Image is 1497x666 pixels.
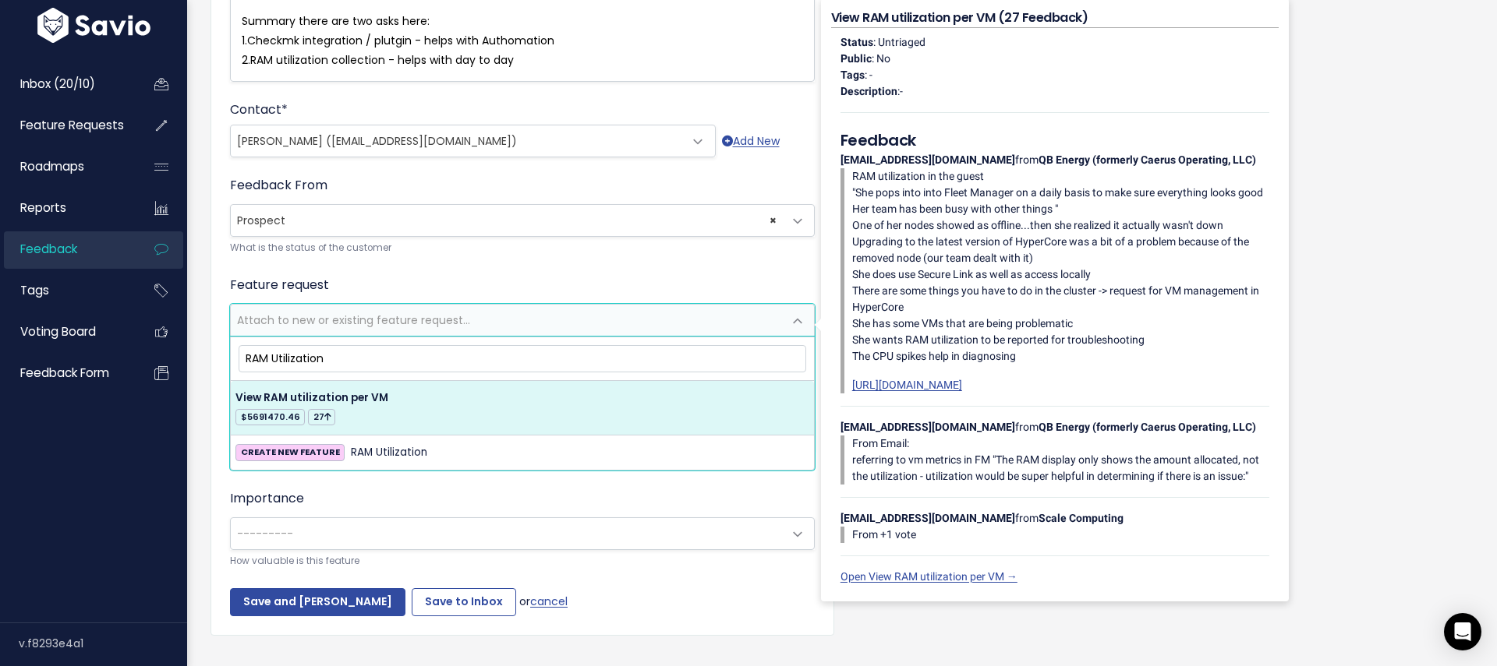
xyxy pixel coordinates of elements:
span: 2. [242,52,250,68]
span: Checkmk integration / plutgin - helps with Authomation [247,33,554,48]
strong: [EMAIL_ADDRESS][DOMAIN_NAME] [841,512,1015,524]
span: Reports [20,199,66,216]
span: RAM utilization collection - helps with day to day [250,52,514,68]
span: Anthony Shannon (ashannon@tractorsupply.com) [230,125,716,157]
span: RAM Utilization [351,443,427,462]
span: Feature Requests [20,117,124,133]
div: : Untriaged : No : - : from from from [831,28,1279,591]
span: Summary there are two asks here: [242,13,430,29]
span: Voting Board [20,323,96,340]
strong: QB Energy (formerly Caerus Operating, LLC) [1039,153,1256,166]
label: Contact [230,100,288,119]
h5: Feedback [841,129,1269,152]
p: From Email: referring to vm metrics in FM "The RAM display only shows the amount allocated, not t... [852,435,1269,485]
div: Open Intercom Messenger [1444,613,1481,650]
h4: View RAM utilization per VM (27 Feedback) [831,9,1279,28]
strong: QB Energy (formerly Caerus Operating, LLC) [1039,421,1256,433]
a: Roadmaps [4,149,129,185]
span: Feedback [20,241,77,257]
small: What is the status of the customer [230,240,815,256]
span: × [770,205,777,236]
small: How valuable is this feature [230,553,815,569]
strong: [EMAIL_ADDRESS][DOMAIN_NAME] [841,153,1015,166]
label: Feature request [230,276,329,294]
a: Feedback [4,231,129,267]
span: Tags [20,282,49,298]
a: Tags [4,273,129,308]
div: v.f8293e4a1 [19,623,187,664]
strong: Tags [841,69,865,81]
input: Save to Inbox [412,588,516,616]
span: Prospect [231,205,783,236]
a: Feature Requests [4,107,129,143]
span: View RAM utilization per VM [235,390,388,405]
span: Roadmaps [20,158,84,174]
a: Reports [4,190,129,226]
a: Feedback form [4,355,129,391]
strong: Scale Computing [1039,512,1124,524]
p: From +1 vote [852,527,1269,543]
strong: [EMAIL_ADDRESS][DOMAIN_NAME] [841,421,1015,433]
label: Importance [230,489,304,508]
a: [URL][DOMAIN_NAME] [852,379,962,391]
a: Voting Board [4,314,129,350]
a: Open View RAM utilization per VM → [841,570,1017,583]
label: Feedback From [230,176,327,195]
span: Anthony Shannon (ashannon@tractorsupply.com) [231,125,684,157]
span: $5691470.46 [235,409,305,425]
a: Add New [722,132,780,151]
a: Inbox (20/10) [4,66,129,102]
span: Attach to new or existing feature request... [237,312,470,328]
span: --------- [237,526,293,541]
strong: Description [841,85,897,97]
a: cancel [530,594,568,609]
strong: CREATE NEW FEATURE [241,446,340,458]
img: logo-white.9d6f32f41409.svg [34,8,154,43]
span: Prospect [230,204,815,237]
span: [PERSON_NAME] ([EMAIL_ADDRESS][DOMAIN_NAME]) [237,133,517,149]
input: Save and [PERSON_NAME] [230,588,405,616]
span: Inbox (20/10) [20,76,95,92]
strong: Status [841,36,873,48]
strong: Public [841,52,872,65]
span: - [900,85,903,97]
span: Feedback form [20,365,109,381]
p: RAM utilization in the guest "She pops into into Fleet Manager on a daily basis to make sure ever... [852,168,1269,365]
span: 27 [308,409,335,425]
span: 1. [242,33,247,48]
